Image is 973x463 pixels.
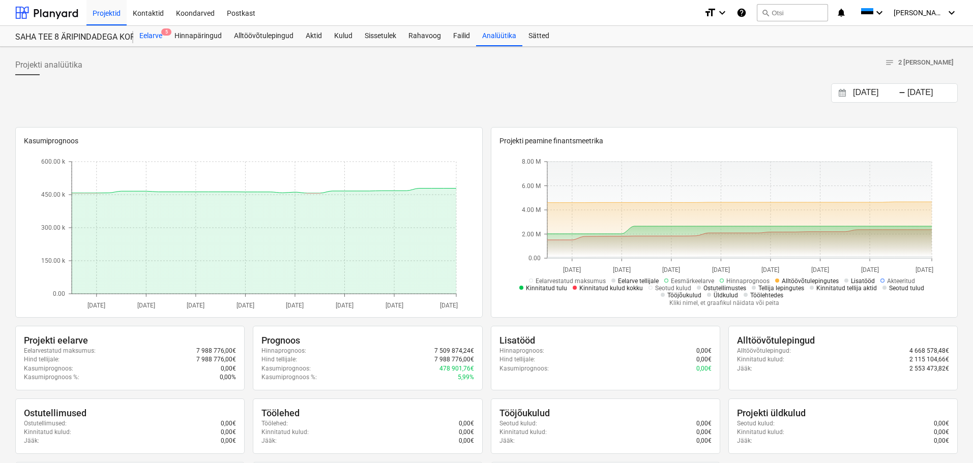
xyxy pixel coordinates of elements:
p: 478 901,76€ [439,364,474,373]
div: Projekti üldkulud [737,407,949,419]
a: Aktid [300,26,328,46]
i: keyboard_arrow_down [946,7,958,19]
span: Tellija lepingutes [758,285,804,292]
div: SAHA TEE 8 ÄRIPINDADEGA KORTERMAJA [15,32,121,43]
p: Seotud kulud : [737,419,775,428]
p: Kinnitatud kulud : [737,428,784,437]
span: search [761,9,770,17]
button: Otsi [757,4,828,21]
span: Eelarvestatud maksumus [536,277,606,285]
tspan: 300.00 k [41,225,66,232]
tspan: 2.00 M [522,231,541,238]
p: 0,00€ [459,437,474,445]
p: Kinnitatud kulud : [737,355,784,364]
input: Algus [851,86,903,100]
i: format_size [704,7,716,19]
tspan: 8.00 M [522,159,541,166]
p: Alltöövõtulepingud : [737,347,791,355]
p: 7 509 874,24€ [434,347,474,355]
p: Jääk : [499,437,515,445]
p: 4 668 578,48€ [909,347,949,355]
div: Alltöövõtulepingud [737,334,949,347]
span: Töölehtedes [750,292,783,299]
div: Kulud [328,26,359,46]
p: 0,00€ [221,437,236,445]
tspan: 450.00 k [41,192,66,199]
tspan: [DATE] [861,266,878,273]
span: Lisatööd [851,277,875,285]
a: Sissetulek [359,26,402,46]
tspan: [DATE] [761,266,779,273]
i: keyboard_arrow_down [873,7,886,19]
p: Seotud kulud : [499,419,537,428]
a: Hinnapäringud [168,26,228,46]
iframe: Chat Widget [922,414,973,463]
tspan: [DATE] [563,266,581,273]
tspan: [DATE] [440,302,458,309]
span: [PERSON_NAME] [894,9,945,17]
i: notifications [836,7,846,19]
p: Projekti peamine finantsmeetrika [499,136,950,146]
span: Akteeritud [887,277,915,285]
p: 0,00€ [459,428,474,437]
span: Alltöövõtulepingutes [782,277,839,285]
span: Kinnitatud kulud kokku [579,285,643,292]
div: Projekti eelarve [24,334,236,347]
span: Hinnaprognoos [726,277,770,285]
p: 2 553 473,82€ [909,364,949,373]
p: 0,00€ [221,364,236,373]
p: Töölehed : [261,419,288,428]
p: 0,00€ [696,355,712,364]
p: Hinnaprognoos : [499,347,544,355]
span: Projekti analüütika [15,59,82,71]
tspan: 0.00 [528,255,541,262]
tspan: [DATE] [336,302,353,309]
div: Tööjõukulud [499,407,712,419]
p: 0,00€ [696,364,712,373]
i: keyboard_arrow_down [716,7,728,19]
p: Jääk : [24,437,39,445]
p: 0,00% [220,373,236,382]
tspan: [DATE] [237,302,254,309]
span: notes [885,58,894,67]
p: Kinnitatud kulud : [24,428,71,437]
tspan: [DATE] [88,302,106,309]
p: 0,00€ [459,419,474,428]
p: Hinnaprognoos : [261,347,306,355]
div: Failid [447,26,476,46]
p: Jääk : [261,437,277,445]
a: Eelarve5 [133,26,168,46]
p: 7 988 776,00€ [434,355,474,364]
p: Kliki nimel, et graafikul näidata või peita [517,299,932,307]
a: Alltöövõtulepingud [228,26,300,46]
button: Interact with the calendar and add the check-in date for your trip. [834,87,851,99]
a: Analüütika [476,26,522,46]
p: Kasumiprognoos : [499,364,549,373]
tspan: 150.00 k [41,258,66,265]
a: Sätted [522,26,555,46]
p: Kasumiprognoos [24,136,474,146]
p: 0,00€ [221,428,236,437]
p: Hind tellijale : [499,355,535,364]
div: Rahavoog [402,26,447,46]
p: 0,00€ [696,347,712,355]
p: 5,99% [458,373,474,382]
div: Eelarve [133,26,168,46]
tspan: 600.00 k [41,159,66,166]
p: 7 988 776,00€ [196,355,236,364]
p: Kasumiprognoos : [261,364,311,373]
p: Kasumiprognoos % : [261,373,317,382]
p: 0,00€ [221,419,236,428]
tspan: 4.00 M [522,207,541,214]
p: 0,00€ [696,419,712,428]
span: Ostutellimustes [703,285,746,292]
div: - [899,90,905,96]
p: Eelarvestatud maksumus : [24,347,96,355]
div: Lisatööd [499,334,712,347]
input: Lõpp [905,86,957,100]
